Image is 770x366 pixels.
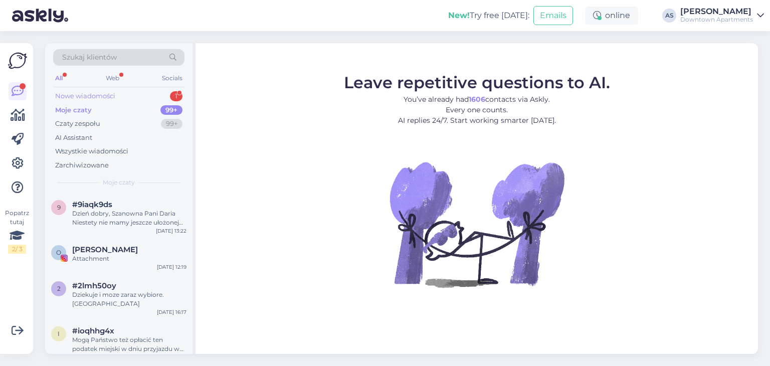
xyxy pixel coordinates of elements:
div: Wszystkie wiadomości [55,146,128,156]
span: O [56,249,61,256]
div: Dzień dobry, Szanowna Pani Daria Niestety nie mamy jeszcze ułożonej oferty na 2026 rok więc popro... [72,209,186,227]
div: 2 / 3 [8,245,26,254]
span: 9 [57,204,61,211]
div: Socials [160,72,184,85]
div: 99+ [160,105,182,115]
span: #9iaqk9ds [72,200,112,209]
b: 1606 [469,95,485,104]
div: Moje czaty [55,105,92,115]
span: #ioqhhg4x [72,326,114,335]
div: Attachment [72,254,186,263]
div: [DATE] 16:17 [157,308,186,316]
div: All [53,72,65,85]
div: Czaty zespołu [55,119,100,129]
button: Emails [533,6,573,25]
div: [DATE] 12:19 [157,263,186,271]
div: 1 [170,91,182,101]
div: Popatrz tutaj [8,209,26,254]
div: [DATE] 16:11 [158,353,186,361]
div: [DATE] 13:22 [156,227,186,235]
div: Dziekuje i moze zaraz wybiore. [GEOGRAPHIC_DATA] [72,290,186,308]
div: AI Assistant [55,133,92,143]
b: New! [448,11,470,20]
div: Web [104,72,121,85]
p: You’ve already had contacts via Askly. Every one counts. AI replies 24/7. Start working smarter [... [344,94,610,126]
img: No Chat active [387,134,567,314]
a: [PERSON_NAME]Downtown Apartments [680,8,764,24]
span: i [58,330,60,337]
div: Downtown Apartments [680,16,753,24]
div: 99+ [161,119,182,129]
div: Nowe wiadomości [55,91,115,101]
img: Askly Logo [8,51,27,70]
div: Mogą Państwo też opłacić ten podatek miejski w dniu przyjazdu w naszym biurze, zlokalizowanym na ... [72,335,186,353]
span: #2lmh50oy [72,281,116,290]
div: Zarchiwizowane [55,160,109,170]
div: [PERSON_NAME] [680,8,753,16]
span: Moje czaty [103,178,135,187]
span: Szukaj klientów [62,52,117,63]
div: AS [662,9,676,23]
div: Try free [DATE]: [448,10,529,22]
span: Oliwia Misiaszek [72,245,138,254]
div: online [585,7,638,25]
span: Leave repetitive questions to AI. [344,73,610,92]
span: 2 [57,285,61,292]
